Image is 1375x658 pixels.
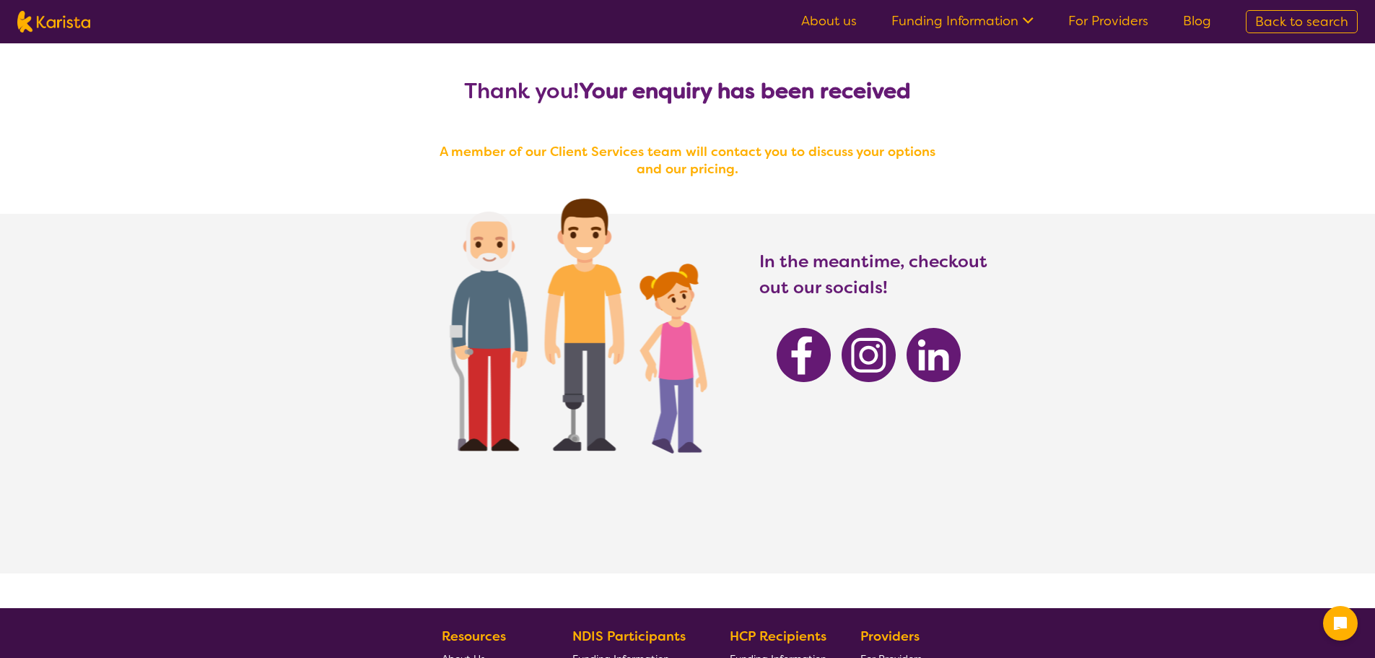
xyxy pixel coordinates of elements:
[891,12,1034,30] a: Funding Information
[428,143,948,178] h4: A member of our Client Services team will contact you to discuss your options and our pricing.
[907,328,961,382] img: Karista Linkedin
[428,78,948,104] h2: Thank you!
[406,162,738,480] img: Karista provider enquiry success
[759,248,989,300] h3: In the meantime, checkout out our socials!
[1246,10,1358,33] a: Back to search
[572,628,686,645] b: NDIS Participants
[1068,12,1148,30] a: For Providers
[17,11,90,33] img: Karista logo
[730,628,826,645] b: HCP Recipients
[579,77,911,105] b: Your enquiry has been received
[860,628,920,645] b: Providers
[777,328,831,382] img: Karista Facebook
[1183,12,1211,30] a: Blog
[801,12,857,30] a: About us
[842,328,896,382] img: Karista Instagram
[442,628,506,645] b: Resources
[1255,13,1348,30] span: Back to search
